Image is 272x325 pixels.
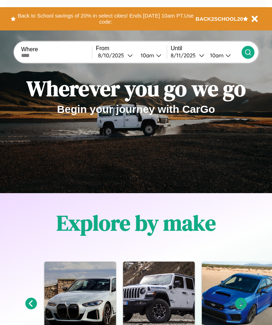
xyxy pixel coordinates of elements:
h1: Explore by make [57,208,216,238]
div: 10am [207,52,225,59]
label: Until [171,45,242,52]
div: 8 / 11 / 2025 [171,52,199,59]
button: 8/10/2025 [96,52,135,59]
label: Where [21,46,92,53]
label: From [96,45,167,52]
b: BACK2SCHOOL20 [196,16,243,22]
button: Back to School savings of 20% in select cities! Ends [DATE] 10am PT.Use code: [16,11,196,27]
div: 10am [137,52,156,59]
button: 10am [135,52,167,59]
button: 10am [204,52,242,59]
div: 8 / 10 / 2025 [98,52,127,59]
